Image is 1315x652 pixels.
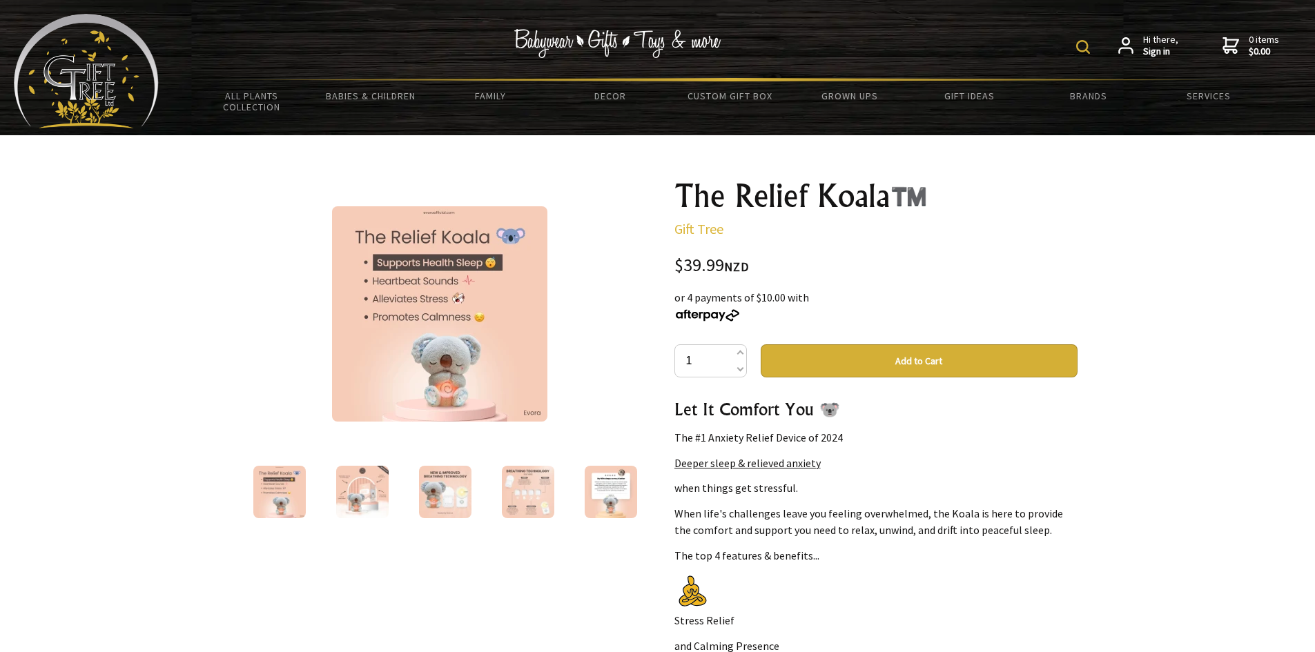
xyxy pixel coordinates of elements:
[909,81,1029,110] a: Gift Ideas
[419,466,471,518] img: The Relief Koala™️
[790,81,909,110] a: Grown Ups
[14,14,159,128] img: Babyware - Gifts - Toys and more...
[674,309,741,322] img: Afterpay
[1076,40,1090,54] img: product search
[674,398,1078,420] h3: Let It Comfort You 🐨
[585,466,637,518] img: The Relief Koala™️
[1249,33,1279,58] span: 0 items
[761,344,1078,377] button: Add to Cart
[1118,34,1178,58] a: Hi there,Sign in
[670,81,790,110] a: Custom Gift Box
[1223,34,1279,58] a: 0 items$0.00
[336,466,389,518] img: The Relief Koala™️
[1249,46,1279,58] strong: $0.00
[431,81,550,110] a: Family
[514,29,721,58] img: Babywear - Gifts - Toys & more
[311,81,431,110] a: Babies & Children
[674,429,1078,446] p: The #1 Anxiety Relief Device of 2024
[1143,34,1178,58] span: Hi there,
[1029,81,1149,110] a: Brands
[1143,46,1178,58] strong: Sign in
[253,466,306,518] img: The Relief Koala™️
[674,289,1078,322] div: or 4 payments of $10.00 with
[674,456,821,470] u: Deeper sleep & relieved anxiety
[550,81,670,110] a: Decor
[1149,81,1268,110] a: Services
[724,259,749,275] span: NZD
[502,466,554,518] img: The Relief Koala™️
[674,179,1078,213] h1: The Relief Koala™️
[674,547,1078,564] p: The top 4 features & benefits...
[674,505,1078,538] p: When life's challenges leave you feeling overwhelmed, the Koala is here to provide the comfort an...
[674,612,1078,629] p: Stress Relief
[674,480,1078,496] p: when things get stressful.
[332,206,547,422] img: The Relief Koala™️
[192,81,311,121] a: All Plants Collection
[674,257,1078,275] div: $39.99
[674,220,723,237] a: Gift Tree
